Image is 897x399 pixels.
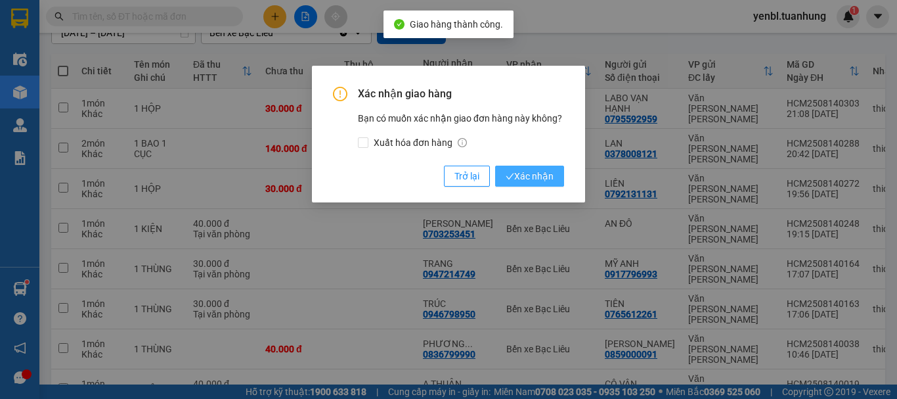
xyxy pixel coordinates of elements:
span: Xuất hóa đơn hàng [368,135,472,150]
span: check [506,172,514,181]
span: info-circle [458,138,467,147]
button: Trở lại [444,166,490,187]
span: Xác nhận giao hàng [358,87,564,101]
span: Trở lại [454,169,479,183]
span: Giao hàng thành công. [410,19,503,30]
span: Xác nhận [506,169,554,183]
span: check-circle [394,19,405,30]
div: Bạn có muốn xác nhận giao đơn hàng này không? [358,111,564,150]
span: exclamation-circle [333,87,347,101]
button: checkXác nhận [495,166,564,187]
